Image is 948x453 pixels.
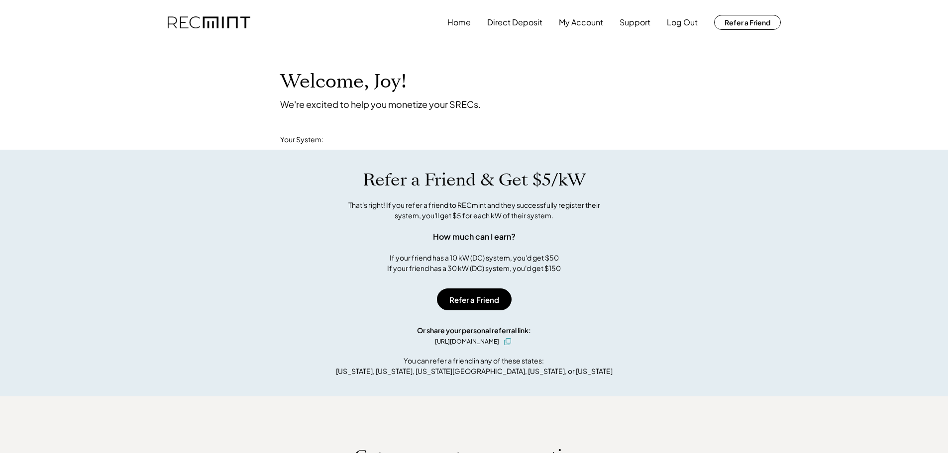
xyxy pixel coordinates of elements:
div: Or share your personal referral link: [417,325,531,336]
div: How much can I earn? [433,231,516,243]
h1: Welcome, Joy! [280,70,407,93]
button: My Account [559,12,603,32]
div: [URL][DOMAIN_NAME] [435,337,499,346]
div: If your friend has a 10 kW (DC) system, you'd get $50 If your friend has a 30 kW (DC) system, you... [387,253,561,273]
h1: Refer a Friend & Get $5/kW [363,170,586,190]
div: We're excited to help you monetize your SRECs. [280,98,481,110]
button: Support [620,12,650,32]
button: Direct Deposit [487,12,542,32]
div: That's right! If you refer a friend to RECmint and they successfully register their system, you'l... [337,200,611,221]
div: You can refer a friend in any of these states: [US_STATE], [US_STATE], [US_STATE][GEOGRAPHIC_DATA... [336,356,613,376]
img: recmint-logotype%403x.png [168,16,250,29]
button: Home [447,12,471,32]
button: Refer a Friend [714,15,781,30]
button: Log Out [667,12,698,32]
button: click to copy [502,336,514,348]
div: Your System: [280,135,323,145]
button: Refer a Friend [437,288,512,310]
